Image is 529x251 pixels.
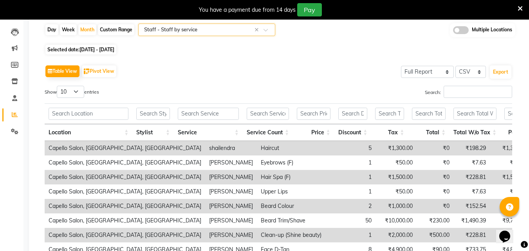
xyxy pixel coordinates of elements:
td: ₹152.54 [453,199,490,213]
td: ₹10,000.00 [376,213,417,228]
td: [PERSON_NAME] [205,213,257,228]
td: ₹0 [417,199,453,213]
th: Total W/o Tax: activate to sort column ascending [450,124,500,141]
button: Pivot View [82,65,116,77]
td: Capello Salon, [GEOGRAPHIC_DATA], [GEOGRAPHIC_DATA] [45,184,205,199]
td: ₹228.81 [453,228,490,242]
div: Week [60,24,77,35]
label: Search: [425,86,512,98]
input: Search Tax [375,108,404,120]
td: ₹7.63 [453,184,490,199]
th: Service: activate to sort column ascending [174,124,243,141]
td: ₹0 [417,155,453,170]
label: Show entries [45,86,99,98]
input: Search Price [297,108,330,120]
td: [PERSON_NAME] [205,199,257,213]
td: 1 [325,228,376,242]
select: Showentries [57,86,84,98]
th: Service Count: activate to sort column ascending [243,124,293,141]
div: Custom Range [98,24,134,35]
td: 50 [325,213,376,228]
td: 1 [325,155,376,170]
td: ₹1,300.00 [376,141,417,155]
td: Capello Salon, [GEOGRAPHIC_DATA], [GEOGRAPHIC_DATA] [45,228,205,242]
td: ₹0 [417,184,453,199]
td: ₹1,500.00 [376,170,417,184]
td: ₹0 [417,170,453,184]
td: Upper Lips [257,184,325,199]
td: ₹0 [417,141,453,155]
th: Price: activate to sort column ascending [293,124,334,141]
td: Beard Trim/Shave [257,213,325,228]
div: Day [45,24,58,35]
td: ₹2,000.00 [376,228,417,242]
input: Search Service Count [247,108,289,120]
td: Haircut [257,141,325,155]
td: Eyebrows (F) [257,155,325,170]
iframe: chat widget [496,220,521,243]
td: Beard Colour [257,199,325,213]
td: Clean-up (Shine beauty) [257,228,325,242]
td: 5 [325,141,376,155]
th: Tax: activate to sort column ascending [371,124,408,141]
span: [DATE] - [DATE] [79,47,114,52]
td: ₹7.63 [453,155,490,170]
td: ₹230.00 [417,213,453,228]
td: ₹50.00 [376,184,417,199]
span: Selected date: [45,45,116,54]
td: [PERSON_NAME] [205,228,257,242]
input: Search Stylist [136,108,170,120]
button: Pay [297,3,322,16]
td: ₹198.29 [453,141,490,155]
td: Capello Salon, [GEOGRAPHIC_DATA], [GEOGRAPHIC_DATA] [45,155,205,170]
button: Export [490,65,511,79]
td: Capello Salon, [GEOGRAPHIC_DATA], [GEOGRAPHIC_DATA] [45,170,205,184]
td: [PERSON_NAME] [205,170,257,184]
td: ₹500.00 [417,228,453,242]
td: ₹1,000.00 [376,199,417,213]
div: You have a payment due from 14 days [199,6,296,14]
div: Month [78,24,96,35]
td: Hair Spa (F) [257,170,325,184]
td: 1 [325,184,376,199]
td: [PERSON_NAME] [205,184,257,199]
input: Search: [444,86,512,98]
input: Search Location [49,108,128,120]
td: Capello Salon, [GEOGRAPHIC_DATA], [GEOGRAPHIC_DATA] [45,213,205,228]
th: Stylist: activate to sort column ascending [132,124,174,141]
td: ₹228.81 [453,170,490,184]
td: ₹1,490.39 [453,213,490,228]
input: Search Total [412,108,446,120]
td: ₹50.00 [376,155,417,170]
button: Table View [45,65,79,77]
td: Capello Salon, [GEOGRAPHIC_DATA], [GEOGRAPHIC_DATA] [45,199,205,213]
input: Search Total W/o Tax [453,108,497,120]
span: Clear all [255,26,261,34]
td: shailendra [205,141,257,155]
input: Search Discount [338,108,368,120]
td: [PERSON_NAME] [205,155,257,170]
img: pivot.png [84,69,90,74]
td: 1 [325,170,376,184]
th: Location: activate to sort column ascending [45,124,132,141]
td: 2 [325,199,376,213]
span: Multiple Locations [472,26,512,34]
td: Capello Salon, [GEOGRAPHIC_DATA], [GEOGRAPHIC_DATA] [45,141,205,155]
input: Search Service [178,108,239,120]
th: Discount: activate to sort column ascending [334,124,372,141]
th: Total: activate to sort column ascending [408,124,450,141]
